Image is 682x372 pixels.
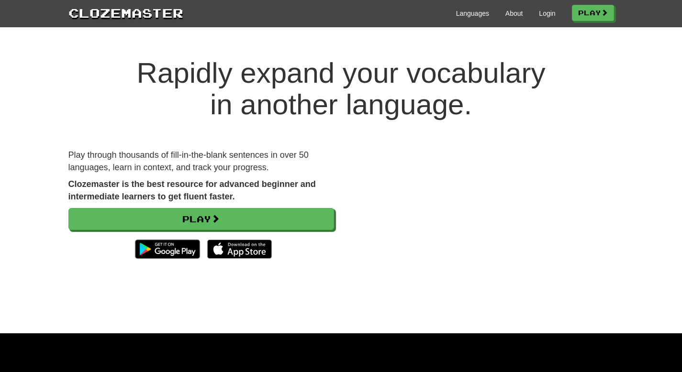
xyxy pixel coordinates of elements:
[68,149,334,174] p: Play through thousands of fill-in-the-blank sentences in over 50 languages, learn in context, and...
[68,4,183,22] a: Clozemaster
[68,179,316,201] strong: Clozemaster is the best resource for advanced beginner and intermediate learners to get fluent fa...
[572,5,614,21] a: Play
[68,208,334,230] a: Play
[505,9,523,18] a: About
[207,240,272,259] img: Download_on_the_App_Store_Badge_US-UK_135x40-25178aeef6eb6b83b96f5f2d004eda3bffbb37122de64afbaef7...
[456,9,489,18] a: Languages
[130,235,204,263] img: Get it on Google Play
[539,9,555,18] a: Login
